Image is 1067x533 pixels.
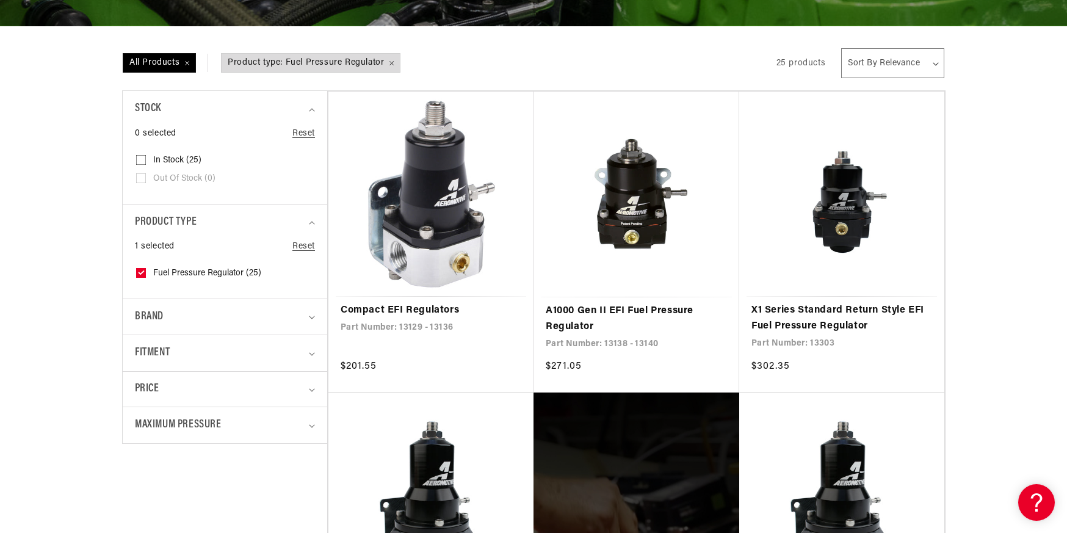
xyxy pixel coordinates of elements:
span: Maximum Pressure [135,416,222,434]
summary: Price [135,372,315,407]
span: All Products [123,54,195,72]
a: Product type: Fuel Pressure Regulator [220,54,401,72]
span: 1 selected [135,240,175,253]
a: Compact EFI Regulators [341,303,521,319]
span: Price [135,381,159,397]
a: Reset [292,240,315,253]
a: Reset [292,127,315,140]
span: In stock (25) [153,155,201,166]
span: Fuel Pressure Regulator (25) [153,268,261,279]
span: Product type: Fuel Pressure Regulator [222,54,400,72]
span: Brand [135,308,164,326]
span: Out of stock (0) [153,173,215,184]
summary: Product type (1 selected) [135,205,315,241]
summary: Maximum Pressure (0 selected) [135,407,315,443]
a: X1 Series Standard Return Style EFI Fuel Pressure Regulator [751,303,932,334]
span: Product type [135,214,197,231]
span: Stock [135,100,161,118]
span: 0 selected [135,127,176,140]
span: Fitment [135,344,170,362]
span: 25 products [776,59,826,68]
a: All Products [122,54,220,72]
summary: Fitment (0 selected) [135,335,315,371]
a: A1000 Gen II EFI Fuel Pressure Regulator [546,303,727,335]
summary: Stock (0 selected) [135,91,315,127]
summary: Brand (0 selected) [135,299,315,335]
